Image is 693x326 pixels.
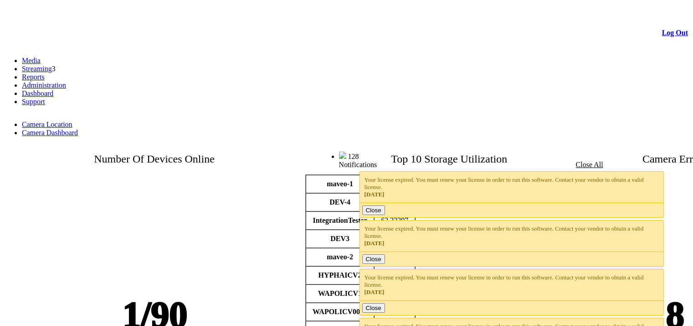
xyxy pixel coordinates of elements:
[348,152,359,160] span: 128
[576,161,603,168] a: Close All
[362,205,385,215] button: Close
[339,161,670,169] div: Notifications
[364,176,659,198] div: Your license expired. You must renew your license in order to run this software. Contact your ven...
[22,121,72,128] a: Camera Location
[364,240,385,247] span: [DATE]
[22,57,41,64] a: Media
[52,65,56,73] span: 3
[364,191,385,198] span: [DATE]
[205,152,321,159] span: Welcome, System Administrator (Administrator)
[22,98,45,105] a: Support
[364,289,385,295] span: [DATE]
[662,29,688,37] a: Log Out
[362,254,385,264] button: Close
[22,81,66,89] a: Administration
[22,73,45,81] a: Reports
[362,303,385,313] button: Close
[22,65,52,73] a: Streaming
[22,129,78,137] a: Camera Dashboard
[5,153,303,165] h1: Number Of Devices Online
[339,152,346,159] img: bell25.png
[22,89,53,97] a: Dashboard
[364,225,659,247] div: Your license expired. You must renew your license in order to run this software. Contact your ven...
[364,274,659,296] div: Your license expired. You must renew your license in order to run this software. Contact your ven...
